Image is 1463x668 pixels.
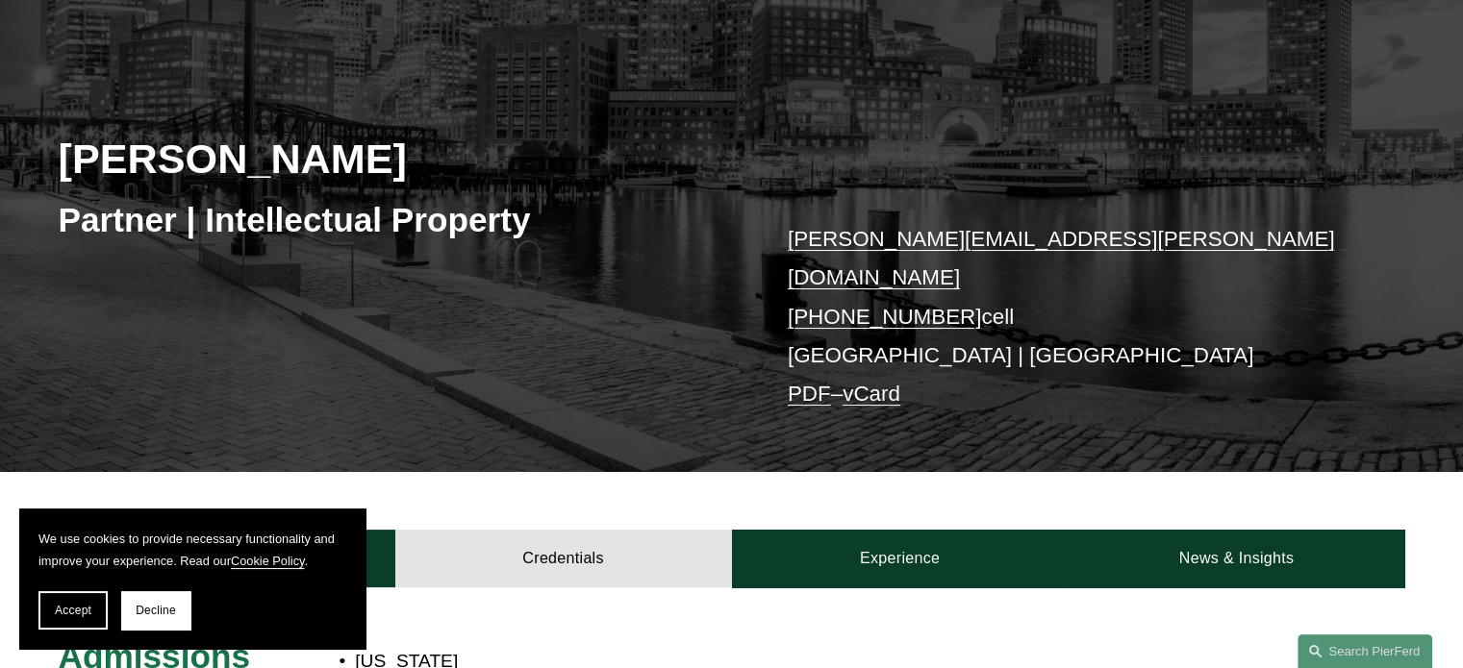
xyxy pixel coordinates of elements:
a: vCard [843,382,900,406]
p: We use cookies to provide necessary functionality and improve your experience. Read our . [38,528,346,572]
section: Cookie banner [19,508,366,649]
a: Search this site [1298,634,1432,668]
p: cell [GEOGRAPHIC_DATA] | [GEOGRAPHIC_DATA] – [788,220,1349,414]
a: [PHONE_NUMBER] [788,305,982,329]
a: Experience [732,530,1069,587]
a: Cookie Policy [231,554,305,568]
button: Decline [121,591,190,630]
a: News & Insights [1068,530,1404,587]
span: Decline [136,604,176,617]
button: Accept [38,591,108,630]
a: PDF [788,382,831,406]
h2: [PERSON_NAME] [59,134,732,184]
a: Credentials [395,530,732,587]
a: [PERSON_NAME][EMAIL_ADDRESS][PERSON_NAME][DOMAIN_NAME] [788,227,1335,289]
span: Accept [55,604,91,617]
h3: Partner | Intellectual Property [59,199,732,241]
